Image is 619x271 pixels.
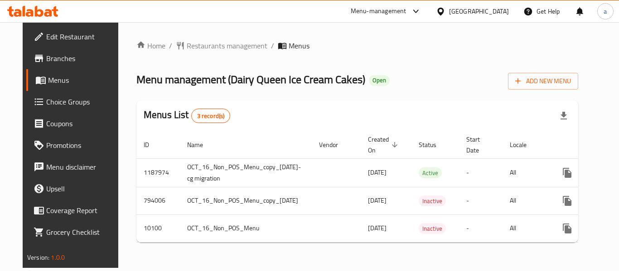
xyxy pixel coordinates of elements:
[136,69,365,90] span: Menu management ( Dairy Queen Ice Cream Cakes )
[51,252,65,263] span: 1.0.0
[136,158,180,187] td: 1187974
[46,31,119,42] span: Edit Restaurant
[459,158,503,187] td: -
[176,40,267,51] a: Restaurants management
[419,196,446,206] span: Inactive
[27,252,49,263] span: Version:
[419,223,446,234] span: Inactive
[449,6,509,16] div: [GEOGRAPHIC_DATA]
[556,190,578,212] button: more
[459,187,503,214] td: -
[180,158,312,187] td: OCT_16_Non_POS_Menu_copy_[DATE]-cg migration
[466,134,492,156] span: Start Date
[368,222,387,234] span: [DATE]
[46,53,119,64] span: Branches
[419,223,446,234] div: Inactive
[368,195,387,206] span: [DATE]
[191,109,231,123] div: Total records count
[271,40,274,51] li: /
[136,40,165,51] a: Home
[503,187,549,214] td: All
[556,218,578,239] button: more
[369,76,390,84] span: Open
[604,6,607,16] span: a
[26,134,126,156] a: Promotions
[136,187,180,214] td: 794006
[319,139,350,150] span: Vendor
[180,214,312,242] td: OCT_16_Non_POS_Menu
[503,214,549,242] td: All
[419,168,442,178] span: Active
[26,113,126,134] a: Coupons
[289,40,309,51] span: Menus
[46,140,119,151] span: Promotions
[26,178,126,200] a: Upsell
[192,112,230,120] span: 3 record(s)
[169,40,172,51] li: /
[46,96,119,107] span: Choice Groups
[48,75,119,86] span: Menus
[459,214,503,242] td: -
[46,205,119,216] span: Coverage Report
[515,76,571,87] span: Add New Menu
[419,139,448,150] span: Status
[26,156,126,178] a: Menu disclaimer
[503,158,549,187] td: All
[369,75,390,86] div: Open
[26,200,126,221] a: Coverage Report
[351,6,406,17] div: Menu-management
[46,162,119,172] span: Menu disclaimer
[26,69,126,91] a: Menus
[187,40,267,51] span: Restaurants management
[46,227,119,238] span: Grocery Checklist
[508,73,578,90] button: Add New Menu
[510,139,538,150] span: Locale
[26,221,126,243] a: Grocery Checklist
[187,139,215,150] span: Name
[144,139,161,150] span: ID
[26,26,126,48] a: Edit Restaurant
[26,91,126,113] a: Choice Groups
[46,118,119,129] span: Coupons
[26,48,126,69] a: Branches
[556,162,578,184] button: more
[136,214,180,242] td: 10100
[180,187,312,214] td: OCT_16_Non_POS_Menu_copy_[DATE]
[553,105,575,127] div: Export file
[136,40,578,51] nav: breadcrumb
[368,166,387,178] span: [DATE]
[144,108,230,123] h2: Menus List
[368,134,401,156] span: Created On
[46,183,119,194] span: Upsell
